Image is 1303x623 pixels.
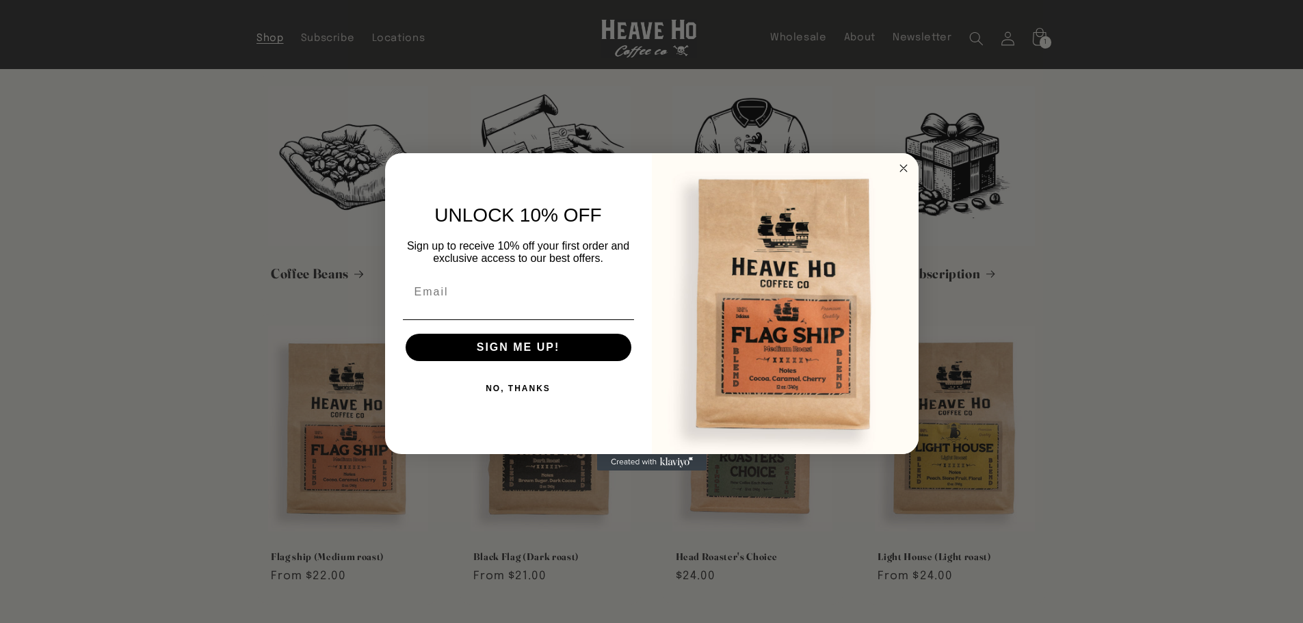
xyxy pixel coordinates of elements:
[597,454,707,470] a: Created with Klaviyo - opens in a new tab
[407,240,629,264] span: Sign up to receive 10% off your first order and exclusive access to our best offers.
[403,278,634,306] input: Email
[434,204,601,226] span: UNLOCK 10% OFF
[403,319,634,320] img: underline
[406,334,631,361] button: SIGN ME UP!
[895,160,912,176] button: Close dialog
[403,375,634,402] button: NO, THANKS
[652,153,919,454] img: 1d7cd290-2dbc-4d03-8a91-85fded1ba4b3.jpeg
